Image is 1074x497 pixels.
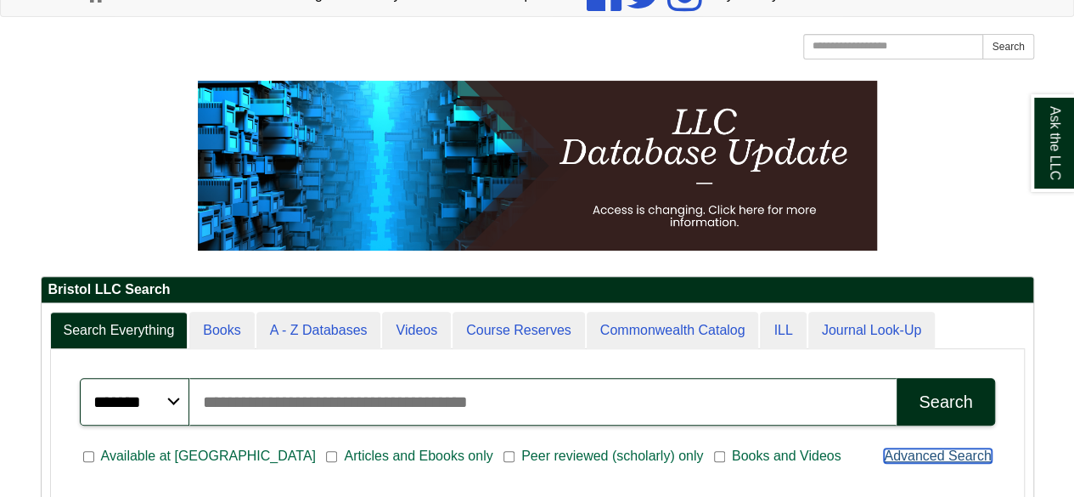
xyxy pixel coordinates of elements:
a: Search Everything [50,312,188,350]
a: Journal Look-Up [808,312,935,350]
h2: Bristol LLC Search [42,277,1033,303]
span: Articles and Ebooks only [337,446,499,466]
span: Available at [GEOGRAPHIC_DATA] [94,446,323,466]
a: Videos [382,312,451,350]
button: Search [897,378,994,426]
input: Available at [GEOGRAPHIC_DATA] [83,449,94,465]
img: HTML tutorial [198,81,877,251]
a: Commonwealth Catalog [587,312,759,350]
div: Search [919,393,972,412]
input: Books and Videos [714,449,725,465]
a: Advanced Search [884,449,991,463]
span: Books and Videos [725,446,848,466]
input: Articles and Ebooks only [326,449,337,465]
a: A - Z Databases [256,312,381,350]
a: Course Reserves [453,312,585,350]
a: Books [189,312,254,350]
a: ILL [760,312,806,350]
input: Peer reviewed (scholarly) only [503,449,515,465]
button: Search [982,34,1033,59]
span: Peer reviewed (scholarly) only [515,446,710,466]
